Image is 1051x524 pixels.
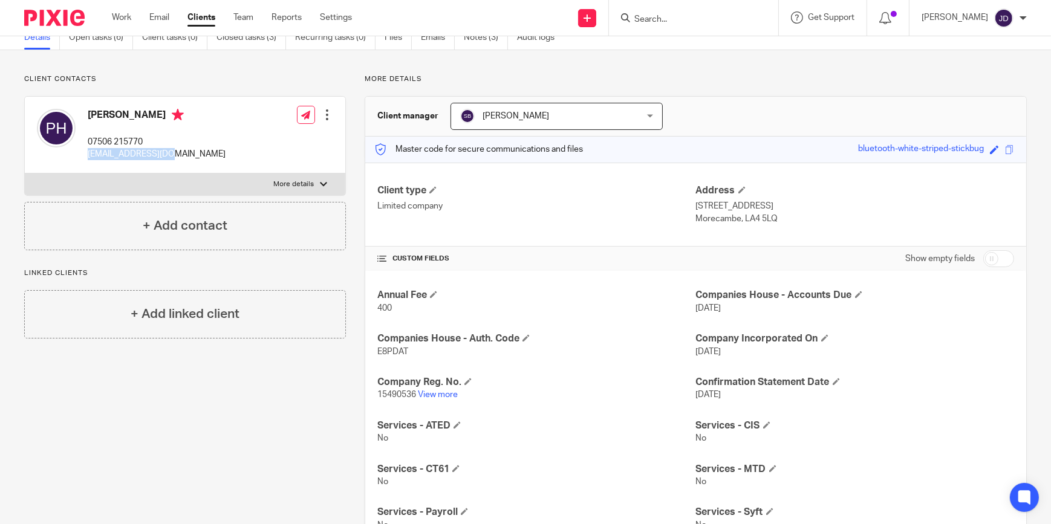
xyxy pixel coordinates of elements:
[696,304,721,312] span: [DATE]
[377,200,695,212] p: Limited company
[377,506,695,519] h4: Services - Payroll
[377,289,695,302] h4: Annual Fee
[24,268,346,278] p: Linked clients
[143,216,227,235] h4: + Add contact
[88,136,226,148] p: 07506 215770
[696,200,1014,212] p: [STREET_ADDRESS]
[696,184,1014,197] h4: Address
[696,477,707,486] span: No
[377,254,695,264] h4: CUSTOM FIELDS
[273,180,314,189] p: More details
[517,26,564,50] a: Audit logs
[233,11,253,24] a: Team
[377,463,695,476] h4: Services - CT61
[24,74,346,84] p: Client contacts
[464,26,508,50] a: Notes (3)
[377,477,388,486] span: No
[808,13,854,22] span: Get Support
[69,26,133,50] a: Open tasks (6)
[696,434,707,442] span: No
[24,10,85,26] img: Pixie
[295,26,376,50] a: Recurring tasks (0)
[88,109,226,124] h4: [PERSON_NAME]
[365,74,1027,84] p: More details
[922,11,988,24] p: [PERSON_NAME]
[696,376,1014,389] h4: Confirmation Statement Date
[187,11,215,24] a: Clients
[377,184,695,197] h4: Client type
[696,506,1014,519] h4: Services - Syft
[483,112,549,120] span: [PERSON_NAME]
[37,109,76,147] img: svg%3E
[377,304,392,312] span: 400
[696,419,1014,432] h4: Services - CIS
[905,253,975,265] label: Show empty fields
[696,463,1014,476] h4: Services - MTD
[994,8,1014,28] img: svg%3E
[88,148,226,160] p: [EMAIL_ADDRESS][DOMAIN_NAME]
[112,11,131,24] a: Work
[142,26,207,50] a: Client tasks (0)
[131,305,239,323] h4: + Add linked client
[696,390,721,399] span: [DATE]
[374,143,583,155] p: Master code for secure communications and files
[696,332,1014,345] h4: Company Incorporated On
[696,289,1014,302] h4: Companies House - Accounts Due
[421,26,455,50] a: Emails
[696,348,721,356] span: [DATE]
[696,213,1014,225] p: Morecambe, LA4 5LQ
[377,419,695,432] h4: Services - ATED
[377,390,416,399] span: 15490536
[216,26,286,50] a: Closed tasks (3)
[377,332,695,345] h4: Companies House - Auth. Code
[172,109,184,121] i: Primary
[377,376,695,389] h4: Company Reg. No.
[385,26,412,50] a: Files
[320,11,352,24] a: Settings
[418,390,458,399] a: View more
[377,434,388,442] span: No
[377,348,408,356] span: E8PDAT
[377,110,438,122] h3: Client manager
[272,11,302,24] a: Reports
[149,11,169,24] a: Email
[24,26,60,50] a: Details
[633,15,742,25] input: Search
[460,109,475,123] img: svg%3E
[858,143,984,157] div: bluetooth-white-striped-stickbug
